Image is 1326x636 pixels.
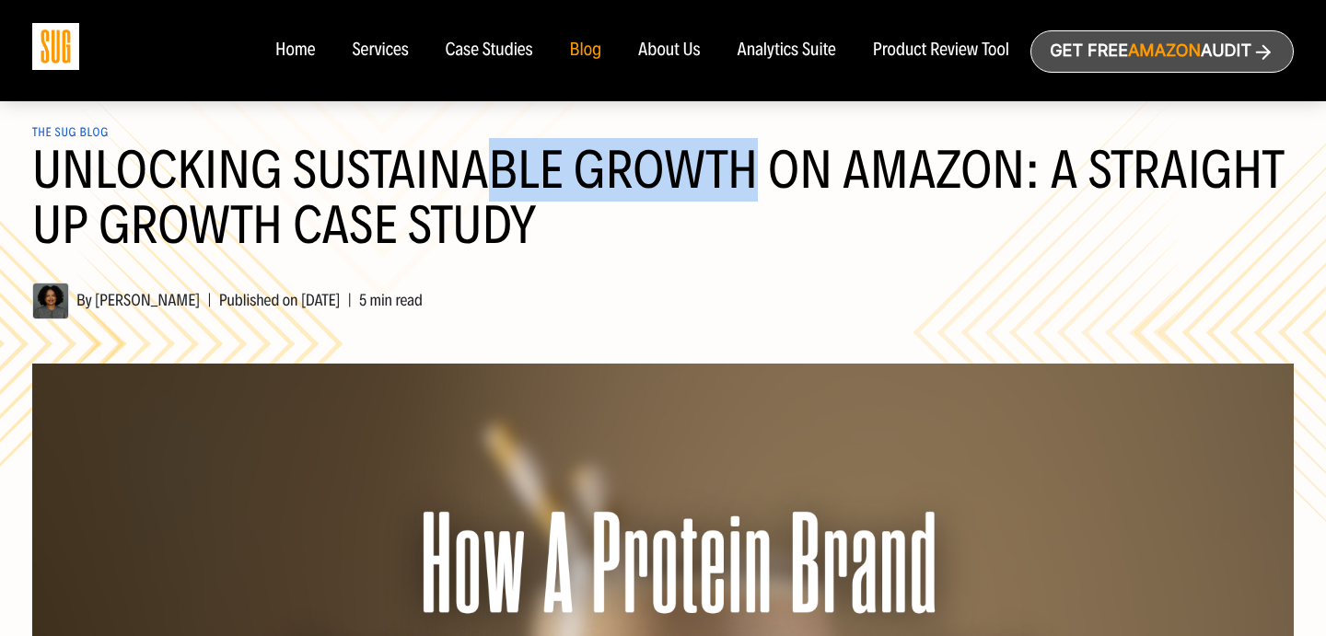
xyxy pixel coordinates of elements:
img: Sug [32,23,79,70]
img: Hanna Tekle [32,283,69,319]
a: Case Studies [446,40,533,61]
a: Analytics Suite [738,40,836,61]
a: Home [275,40,315,61]
h1: Unlocking Sustainable Growth on Amazon: A Straight Up Growth Case Study [32,143,1294,275]
a: About Us [638,40,701,61]
span: Amazon [1128,41,1201,61]
span: By [PERSON_NAME] Published on [DATE] 5 min read [32,290,423,310]
a: Blog [570,40,602,61]
a: Get freeAmazonAudit [1030,30,1294,73]
span: | [340,290,358,310]
a: Product Review Tool [873,40,1009,61]
span: | [200,290,218,310]
a: Services [352,40,408,61]
a: The SUG Blog [32,125,109,140]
